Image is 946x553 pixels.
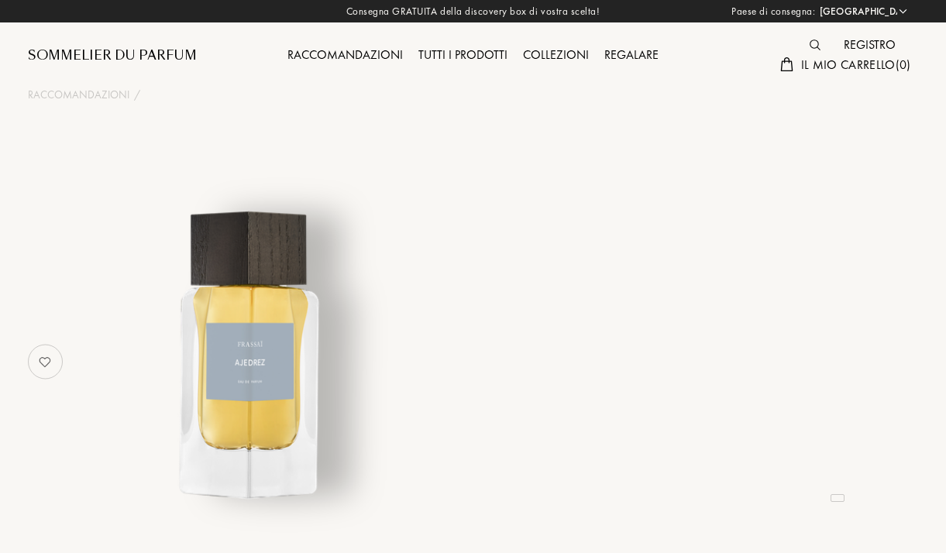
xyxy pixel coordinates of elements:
[515,46,597,63] a: Collezioni
[810,39,820,50] img: search_icn.svg
[134,87,140,103] div: /
[836,36,903,53] a: Registro
[801,57,911,73] span: Il mio carrello ( 0 )
[280,46,411,66] div: Raccomandazioni
[731,4,815,19] span: Paese di consegna:
[515,46,597,66] div: Collezioni
[29,346,60,377] img: no_like_p.png
[28,87,129,103] a: Raccomandazioni
[93,197,408,511] img: undefined undefined
[836,36,903,56] div: Registro
[411,46,515,63] a: Tutti i prodotti
[597,46,666,66] div: Regalare
[411,46,515,66] div: Tutti i prodotti
[280,46,411,63] a: Raccomandazioni
[780,57,793,71] img: cart.svg
[597,46,666,63] a: Regalare
[28,46,197,65] a: Sommelier du Parfum
[897,5,909,17] img: arrow_w.png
